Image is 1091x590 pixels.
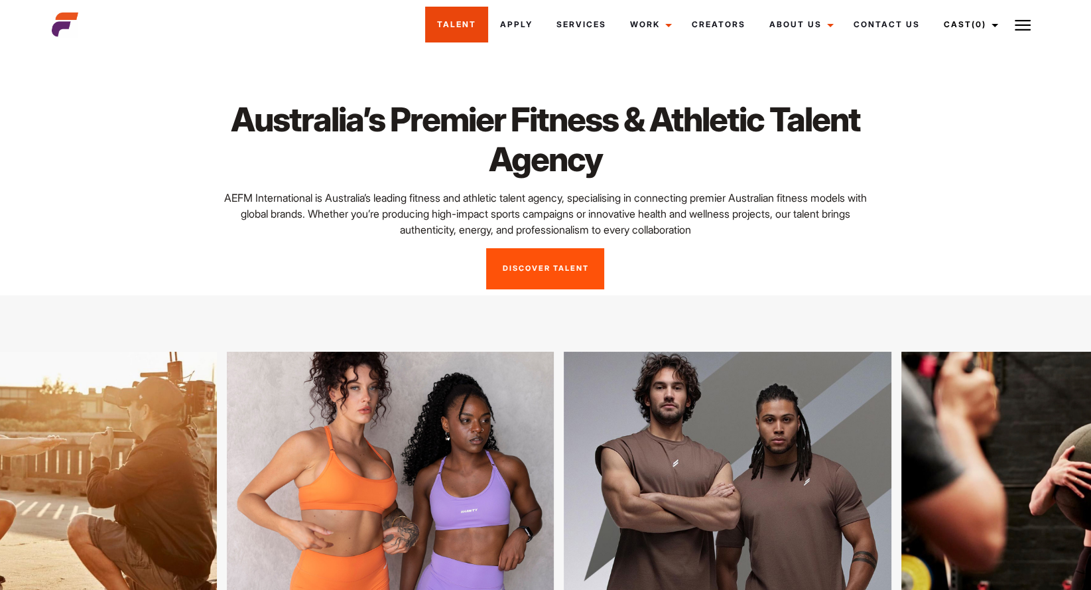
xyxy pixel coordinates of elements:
a: Talent [425,7,488,42]
a: Work [618,7,680,42]
p: AEFM International is Australia’s leading fitness and athletic talent agency, specialising in con... [219,190,872,238]
a: Discover Talent [486,248,604,289]
a: About Us [757,7,842,42]
img: cropped-aefm-brand-fav-22-square.png [52,11,78,38]
a: Contact Us [842,7,932,42]
img: Burger icon [1015,17,1031,33]
a: Apply [488,7,545,42]
a: Creators [680,7,757,42]
span: (0) [972,19,986,29]
a: Cast(0) [932,7,1006,42]
a: Services [545,7,618,42]
h1: Australia’s Premier Fitness & Athletic Talent Agency [219,100,872,179]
